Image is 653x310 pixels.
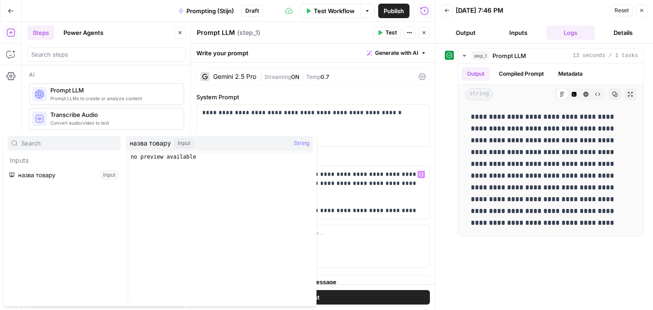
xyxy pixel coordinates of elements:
[492,51,526,60] span: Prompt LLM
[321,73,329,80] span: 0.7
[314,6,355,15] span: Test Workflow
[610,5,633,16] button: Reset
[375,49,418,57] span: Generate with AI
[300,4,360,18] button: Test Workflow
[458,63,643,236] div: 13 seconds / 1 tasks
[462,67,490,81] button: Output
[7,153,121,168] p: Inputs
[58,25,109,40] button: Power Agents
[7,168,121,182] button: Select variable назва товару
[264,73,291,80] span: Streaming
[173,4,239,18] button: Prompting (Stijn)
[29,71,184,79] div: Ai
[465,88,493,100] span: string
[260,72,264,81] span: |
[50,110,176,119] span: Transcribe Audio
[31,50,182,59] input: Search steps
[27,25,54,40] button: Steps
[21,139,117,148] input: Search
[493,67,549,81] button: Compiled Prompt
[191,44,435,62] div: Write your prompt
[175,139,194,148] div: Input
[299,72,306,81] span: |
[50,119,176,126] span: Convert audio/video to text
[306,73,321,80] span: Temp
[384,6,404,15] span: Publish
[291,73,299,80] span: ON
[363,47,430,59] button: Generate with AI
[294,139,309,148] span: String
[213,73,256,80] div: Gemini 2.5 Pro
[553,67,588,81] button: Metadata
[546,25,595,40] button: Logs
[494,25,543,40] button: Inputs
[50,95,176,102] span: Prompt LLMs to create or analyze content
[441,25,490,40] button: Output
[472,51,489,60] span: step_1
[385,29,397,37] span: Test
[196,92,430,102] label: System Prompt
[130,139,171,148] span: назва товару
[298,277,336,286] span: Add Message
[378,4,409,18] button: Publish
[614,6,629,15] span: Reset
[245,7,259,15] span: Draft
[458,48,643,63] button: 13 seconds / 1 tasks
[50,86,176,95] span: Prompt LLM
[237,28,260,37] span: ( step_1 )
[373,27,401,39] button: Test
[599,25,648,40] button: Details
[573,52,638,60] span: 13 seconds / 1 tasks
[186,6,234,15] span: Prompting (Stijn)
[197,28,235,37] textarea: Prompt LLM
